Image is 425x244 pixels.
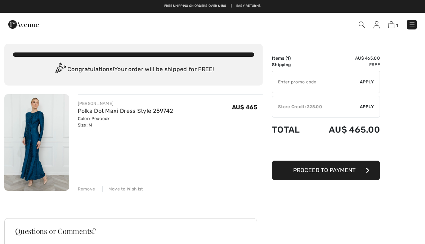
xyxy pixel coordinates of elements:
td: Free [310,61,380,68]
img: Search [359,22,365,28]
button: Proceed to Payment [272,161,380,180]
div: [PERSON_NAME] [78,100,173,107]
span: 1 [396,23,398,28]
td: AU$ 465.00 [310,118,380,142]
img: Menu [408,21,416,28]
span: AU$ 465 [232,104,257,111]
td: Shipping [272,61,310,68]
a: Polka Dot Maxi Dress Style 259742 [78,107,173,114]
span: Apply [360,79,374,85]
input: Promo code [272,71,360,93]
td: Total [272,118,310,142]
span: 1 [287,56,289,61]
a: Free shipping on orders over $180 [164,4,227,9]
img: My Info [373,21,380,28]
img: Polka Dot Maxi Dress Style 259742 [4,94,69,191]
div: Remove [78,186,95,192]
h3: Questions or Comments? [15,227,246,235]
div: Move to Wishlist [102,186,143,192]
div: Store Credit: 225.00 [272,103,360,110]
img: 1ère Avenue [8,17,39,32]
div: Color: Peacock Size: M [78,115,173,128]
img: Shopping Bag [388,21,394,28]
iframe: PayPal [272,142,380,158]
span: Apply [360,103,374,110]
td: Items ( ) [272,55,310,61]
a: Easy Returns [236,4,261,9]
div: Congratulations! Your order will be shipped for FREE! [13,63,254,77]
td: AU$ 465.00 [310,55,380,61]
span: Proceed to Payment [293,167,355,174]
a: 1 [388,20,398,29]
a: 1ère Avenue [8,20,39,27]
img: Congratulation2.svg [53,63,67,77]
